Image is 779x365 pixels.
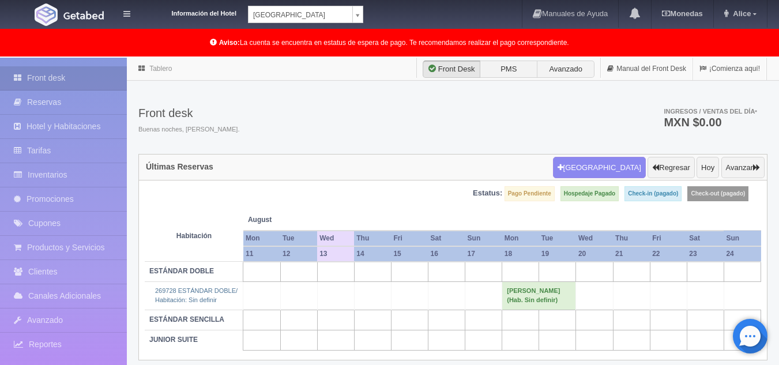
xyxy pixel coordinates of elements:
[648,157,694,179] button: Regresar
[63,11,104,20] img: Getabed
[144,6,236,18] dt: Información del Hotel
[149,315,224,323] b: ESTÁNDAR SENCILLA
[155,287,238,303] a: 269728 ESTÁNDAR DOBLE/Habitación: Sin definir
[149,267,214,275] b: ESTÁNDAR DOBLE
[317,246,354,262] th: 13
[537,61,594,78] label: Avanzado
[687,246,724,262] th: 23
[613,246,650,262] th: 21
[502,282,576,310] td: [PERSON_NAME] (Hab. Sin definir)
[539,246,576,262] th: 19
[423,61,480,78] label: Front Desk
[724,246,761,262] th: 24
[354,246,391,262] th: 14
[576,246,613,262] th: 20
[219,39,240,47] b: Aviso:
[480,61,537,78] label: PMS
[473,188,502,199] label: Estatus:
[502,246,539,262] th: 18
[687,231,724,246] th: Sat
[721,157,765,179] button: Avanzar
[465,231,502,246] th: Sun
[354,231,391,246] th: Thu
[539,231,576,246] th: Tue
[243,231,280,246] th: Mon
[146,163,213,171] h4: Últimas Reservas
[280,231,317,246] th: Tue
[35,3,58,26] img: Getabed
[553,157,646,179] button: [GEOGRAPHIC_DATA]
[687,186,748,201] label: Check-out (pagado)
[391,231,428,246] th: Fri
[243,246,280,262] th: 11
[693,58,766,80] a: ¡Comienza aquí!
[280,246,317,262] th: 12
[176,232,212,240] strong: Habitación
[624,186,682,201] label: Check-in (pagado)
[428,231,465,246] th: Sat
[730,9,751,18] span: Alice
[505,186,555,201] label: Pago Pendiente
[664,108,757,115] span: Ingresos / Ventas del día
[502,231,539,246] th: Mon
[465,246,502,262] th: 17
[149,65,172,73] a: Tablero
[576,231,613,246] th: Wed
[138,125,239,134] span: Buenas noches, [PERSON_NAME].
[138,107,239,119] h3: Front desk
[662,9,702,18] b: Monedas
[149,336,198,344] b: JUNIOR SUITE
[391,246,428,262] th: 15
[664,116,757,128] h3: MXN $0.00
[428,246,465,262] th: 16
[560,186,619,201] label: Hospedaje Pagado
[248,6,363,23] a: [GEOGRAPHIC_DATA]
[248,215,313,225] span: August
[317,231,354,246] th: Wed
[650,231,687,246] th: Fri
[650,246,687,262] th: 22
[601,58,693,80] a: Manual del Front Desk
[613,231,650,246] th: Thu
[697,157,719,179] button: Hoy
[253,6,348,24] span: [GEOGRAPHIC_DATA]
[724,231,761,246] th: Sun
